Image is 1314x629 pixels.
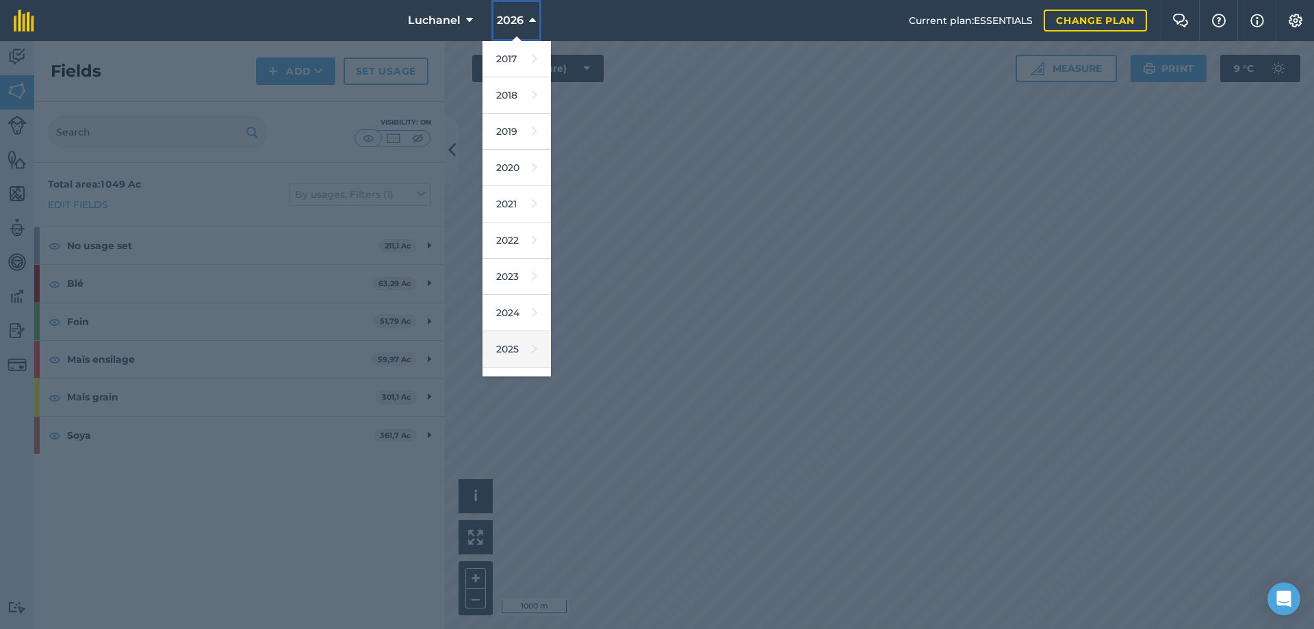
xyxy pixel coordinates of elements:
[482,186,551,222] a: 2021
[482,222,551,259] a: 2022
[482,150,551,186] a: 2020
[909,13,1033,28] span: Current plan : ESSENTIALS
[482,77,551,114] a: 2018
[482,368,551,404] a: 2026
[1172,14,1189,27] img: Two speech bubbles overlapping with the left bubble in the forefront
[482,259,551,295] a: 2023
[1287,14,1304,27] img: A cog icon
[497,12,524,29] span: 2026
[14,10,34,31] img: fieldmargin Logo
[1044,10,1147,31] a: Change plan
[482,41,551,77] a: 2017
[1211,14,1227,27] img: A question mark icon
[1250,12,1264,29] img: svg+xml;base64,PHN2ZyB4bWxucz0iaHR0cDovL3d3dy53My5vcmcvMjAwMC9zdmciIHdpZHRoPSIxNyIgaGVpZ2h0PSIxNy...
[482,331,551,368] a: 2025
[482,295,551,331] a: 2024
[482,114,551,150] a: 2019
[1267,582,1300,615] div: Open Intercom Messenger
[408,12,461,29] span: Luchanel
